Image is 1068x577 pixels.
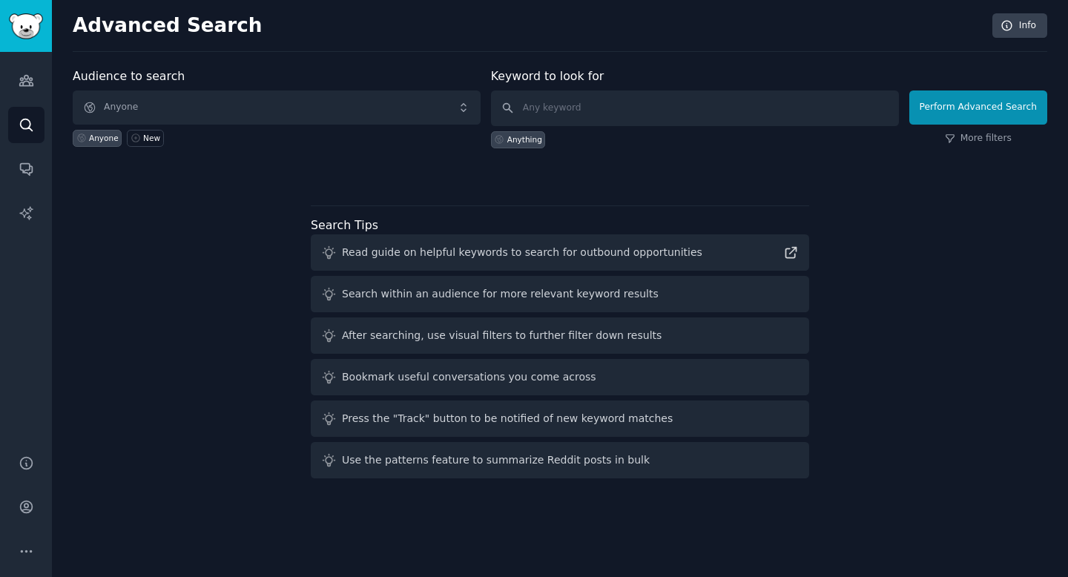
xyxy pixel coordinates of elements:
div: Anyone [89,133,119,143]
input: Any keyword [491,90,899,126]
h2: Advanced Search [73,14,984,38]
button: Perform Advanced Search [909,90,1047,125]
div: After searching, use visual filters to further filter down results [342,328,662,343]
label: Search Tips [311,218,378,232]
div: New [143,133,160,143]
div: Press the "Track" button to be notified of new keyword matches [342,411,673,426]
div: Search within an audience for more relevant keyword results [342,286,659,302]
div: Anything [507,134,542,145]
div: Read guide on helpful keywords to search for outbound opportunities [342,245,702,260]
div: Use the patterns feature to summarize Reddit posts in bulk [342,452,650,468]
img: GummySearch logo [9,13,43,39]
label: Keyword to look for [491,69,604,83]
a: More filters [945,132,1012,145]
a: New [127,130,163,147]
div: Bookmark useful conversations you come across [342,369,596,385]
label: Audience to search [73,69,185,83]
button: Anyone [73,90,481,125]
a: Info [992,13,1047,39]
